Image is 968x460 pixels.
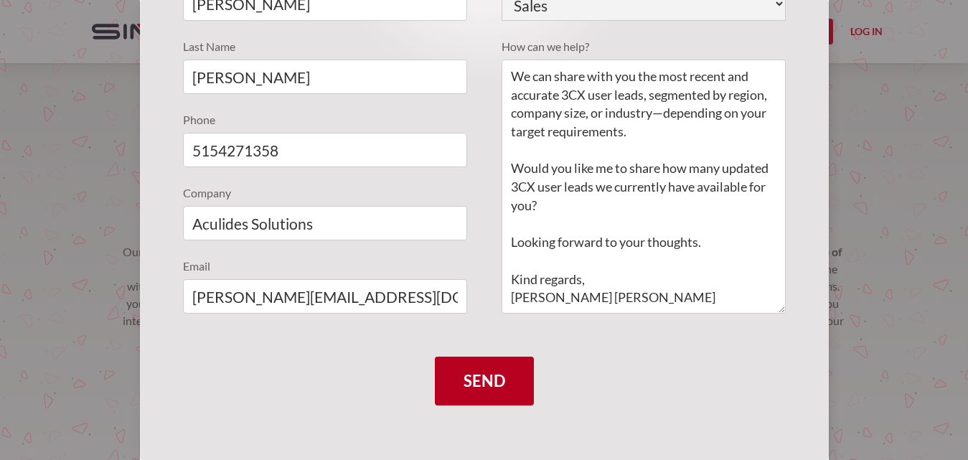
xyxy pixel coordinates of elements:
[502,38,786,55] label: How can we help?
[183,258,467,275] label: Email
[183,111,467,128] label: Phone
[183,38,467,55] label: Last Name
[183,184,467,202] label: Company
[435,357,534,405] input: Send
